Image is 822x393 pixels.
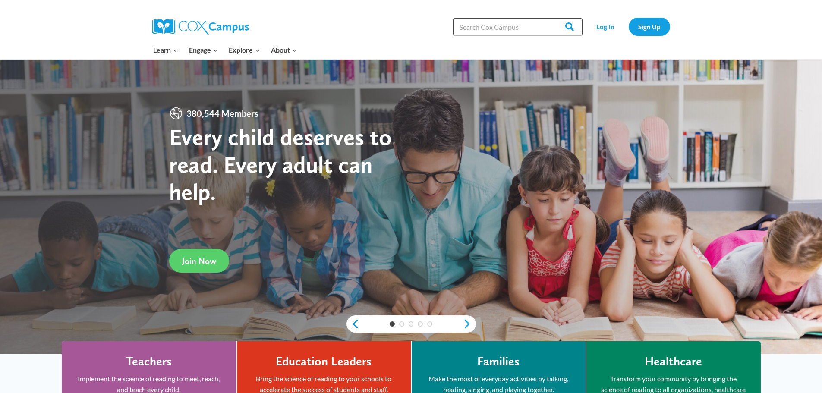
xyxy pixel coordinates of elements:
strong: Every child deserves to read. Every adult can help. [169,123,392,205]
img: Cox Campus [152,19,249,35]
a: Log In [587,18,624,35]
span: 380,544 Members [183,107,262,120]
a: 2 [399,321,404,327]
a: 1 [390,321,395,327]
div: content slider buttons [346,315,476,333]
a: previous [346,319,359,329]
a: 3 [409,321,414,327]
span: Join Now [182,256,216,266]
nav: Secondary Navigation [587,18,670,35]
h4: Teachers [126,354,172,369]
a: Sign Up [629,18,670,35]
input: Search Cox Campus [453,18,583,35]
button: Child menu of Explore [224,41,266,59]
button: Child menu of Learn [148,41,184,59]
nav: Primary Navigation [148,41,302,59]
h4: Education Leaders [276,354,372,369]
a: Join Now [169,249,229,273]
a: 4 [418,321,423,327]
a: 5 [427,321,432,327]
button: Child menu of Engage [183,41,224,59]
button: Child menu of About [265,41,302,59]
h4: Healthcare [645,354,702,369]
a: next [463,319,476,329]
h4: Families [477,354,520,369]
